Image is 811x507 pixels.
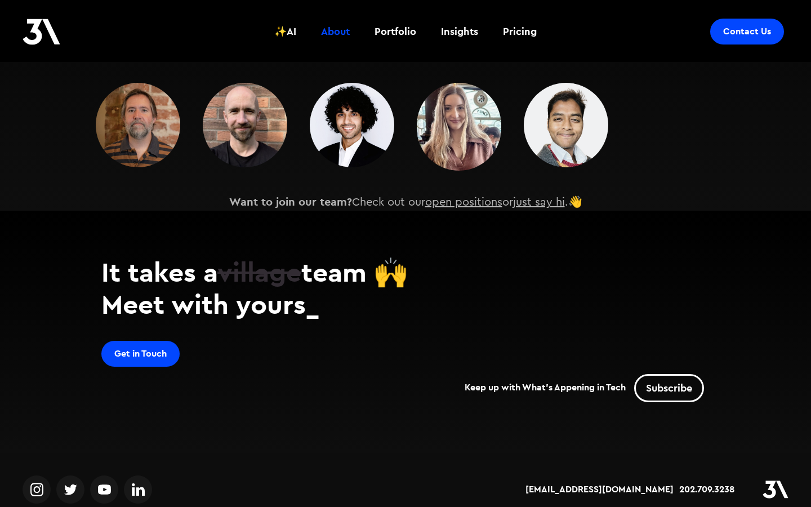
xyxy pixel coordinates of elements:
[503,24,537,39] div: Pricing
[441,24,478,39] div: Insights
[114,348,167,359] div: Get in Touch
[496,11,543,52] a: Pricing
[513,197,565,208] a: just say hi
[710,19,784,45] a: Contact Us
[314,11,357,52] a: About
[229,194,352,209] strong: Want to join our team?
[375,24,416,39] div: Portfolio
[425,197,502,208] a: open positions
[723,26,771,37] div: Contact Us
[434,11,485,52] a: Insights
[634,374,704,402] a: Subscribe
[268,11,303,52] a: ✨AI
[101,256,710,288] h2: It takes a team 🙌
[525,484,674,495] a: [EMAIL_ADDRESS][DOMAIN_NAME]
[321,24,350,39] div: About
[368,11,423,52] a: Portfolio
[465,374,710,402] div: Keep up with What's Appening in Tech
[274,24,296,39] div: ✨AI
[679,484,734,495] a: 202.709.3238
[101,341,180,367] a: Get in Touch
[217,255,301,289] span: village
[101,288,710,321] h2: Meet with yours_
